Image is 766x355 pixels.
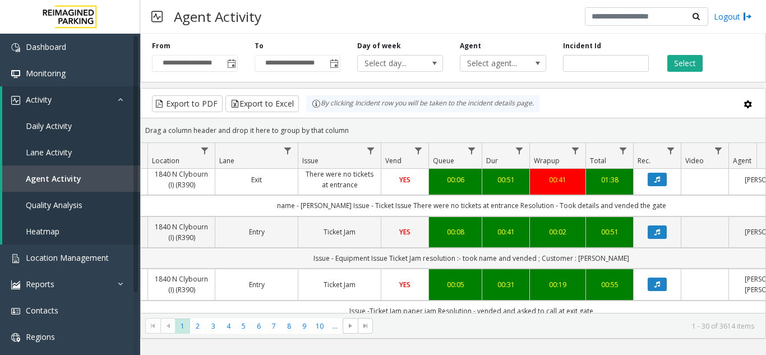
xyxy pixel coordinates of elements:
[460,41,481,51] label: Agent
[297,319,312,334] span: Page 9
[346,321,355,330] span: Go to the next page
[593,174,626,185] a: 01:38
[225,95,299,112] button: Export to Excel
[399,227,410,237] span: YES
[2,218,140,245] a: Heatmap
[563,41,601,51] label: Incident Id
[26,173,81,184] span: Agent Activity
[26,331,55,342] span: Regions
[26,68,66,79] span: Monitoring
[11,96,20,105] img: 'icon'
[255,41,264,51] label: To
[489,227,523,237] a: 00:41
[26,200,82,210] span: Quality Analysis
[11,43,20,52] img: 'icon'
[11,307,20,316] img: 'icon'
[26,147,72,158] span: Lane Activity
[363,143,379,158] a: Issue Filter Menu
[433,156,454,165] span: Queue
[175,319,190,334] span: Page 1
[11,70,20,79] img: 'icon'
[460,56,528,71] span: Select agent...
[155,222,208,243] a: 1840 N Clybourn (I) (R390)
[236,319,251,334] span: Page 5
[219,156,234,165] span: Lane
[711,143,726,158] a: Video Filter Menu
[11,280,20,289] img: 'icon'
[155,169,208,190] a: 1840 N Clybourn (I) (R390)
[385,156,402,165] span: Vend
[266,319,282,334] span: Page 7
[388,174,422,185] a: YES
[357,41,401,51] label: Day of week
[190,319,205,334] span: Page 2
[305,169,374,190] a: There were no tickets at entrance
[312,99,321,108] img: infoIcon.svg
[537,279,579,290] div: 00:19
[537,227,579,237] a: 00:02
[733,156,751,165] span: Agent
[26,94,52,105] span: Activity
[436,279,475,290] a: 00:05
[616,143,631,158] a: Total Filter Menu
[464,143,479,158] a: Queue Filter Menu
[489,279,523,290] div: 00:31
[11,254,20,263] img: 'icon'
[593,279,626,290] a: 00:55
[222,174,291,185] a: Exit
[743,11,752,22] img: logout
[411,143,426,158] a: Vend Filter Menu
[306,95,539,112] div: By clicking Incident row you will be taken to the incident details page.
[2,165,140,192] a: Agent Activity
[685,156,704,165] span: Video
[305,279,374,290] a: Ticket Jam
[343,318,358,334] span: Go to the next page
[280,143,296,158] a: Lane Filter Menu
[302,156,319,165] span: Issue
[305,227,374,237] a: Ticket Jam
[26,226,59,237] span: Heatmap
[667,55,703,72] button: Select
[361,321,370,330] span: Go to the last page
[225,56,237,71] span: Toggle popup
[388,279,422,290] a: YES
[221,319,236,334] span: Page 4
[436,174,475,185] a: 00:06
[168,3,267,30] h3: Agent Activity
[327,56,340,71] span: Toggle popup
[251,319,266,334] span: Page 6
[26,305,58,316] span: Contacts
[568,143,583,158] a: Wrapup Filter Menu
[141,121,765,140] div: Drag a column header and drop it here to group by that column
[512,143,527,158] a: Dur Filter Menu
[2,113,140,139] a: Daily Activity
[399,175,410,185] span: YES
[327,319,343,334] span: Page 11
[206,319,221,334] span: Page 3
[436,227,475,237] div: 00:08
[11,333,20,342] img: 'icon'
[638,156,650,165] span: Rec.
[537,174,579,185] a: 00:41
[197,143,213,158] a: Location Filter Menu
[486,156,498,165] span: Dur
[593,227,626,237] a: 00:51
[152,95,223,112] button: Export to PDF
[2,86,140,113] a: Activity
[26,121,72,131] span: Daily Activity
[489,174,523,185] a: 00:51
[26,279,54,289] span: Reports
[222,227,291,237] a: Entry
[152,41,170,51] label: From
[534,156,560,165] span: Wrapup
[26,252,109,263] span: Location Management
[141,143,765,313] div: Data table
[26,42,66,52] span: Dashboard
